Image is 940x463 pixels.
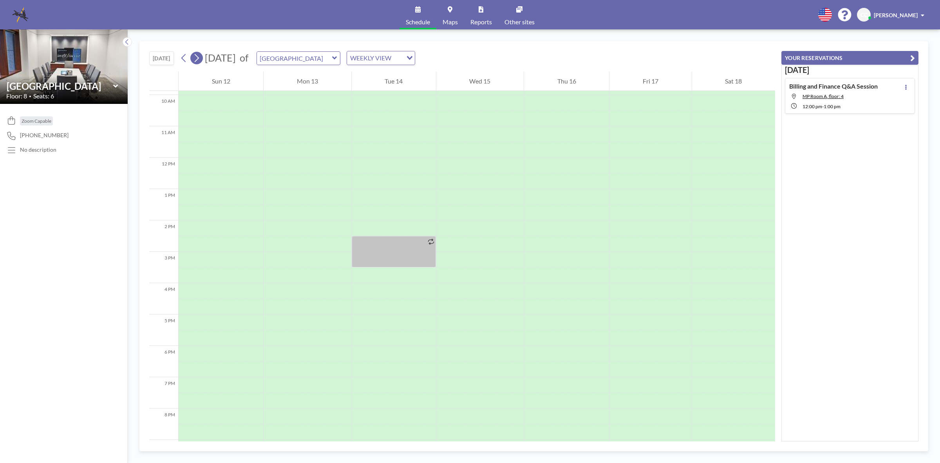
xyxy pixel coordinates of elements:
h3: [DATE] [785,65,915,75]
div: Sun 12 [179,71,263,91]
span: CC [860,11,868,18]
input: Search for option [394,53,402,63]
input: West End Room [257,52,332,65]
div: Wed 15 [436,71,524,91]
span: Floor: 8 [6,92,27,100]
span: of [240,52,248,64]
input: West End Room [7,80,113,92]
span: [PERSON_NAME] [874,12,918,18]
span: MP Room A, floor: 4 [803,93,844,99]
div: 2 PM [149,220,178,252]
span: Seats: 6 [33,92,54,100]
button: [DATE] [149,51,174,65]
button: YOUR RESERVATIONS [781,51,918,65]
div: 8 PM [149,409,178,440]
div: 6 PM [149,346,178,377]
h4: Billing and Finance Q&A Session [789,82,878,90]
div: Thu 16 [524,71,609,91]
span: Schedule [406,19,430,25]
span: 12:00 PM [803,103,822,109]
span: Maps [443,19,458,25]
div: 12 PM [149,158,178,189]
span: Reports [470,19,492,25]
div: 10 AM [149,95,178,126]
div: 5 PM [149,314,178,346]
div: 7 PM [149,377,178,409]
div: Search for option [347,51,415,65]
span: - [822,103,824,109]
img: organization-logo [13,7,28,23]
span: Zoom Capable [22,118,51,124]
span: [DATE] [205,52,236,64]
div: Fri 17 [609,71,691,91]
span: • [29,94,31,99]
div: 4 PM [149,283,178,314]
span: Other sites [504,19,535,25]
div: 11 AM [149,126,178,158]
span: 1:00 PM [824,103,841,109]
span: WEEKLY VIEW [349,53,393,63]
div: 3 PM [149,252,178,283]
div: Sat 18 [692,71,775,91]
div: Mon 13 [264,71,351,91]
div: No description [20,146,56,153]
div: 1 PM [149,189,178,220]
span: [PHONE_NUMBER] [20,132,69,139]
div: Tue 14 [352,71,436,91]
